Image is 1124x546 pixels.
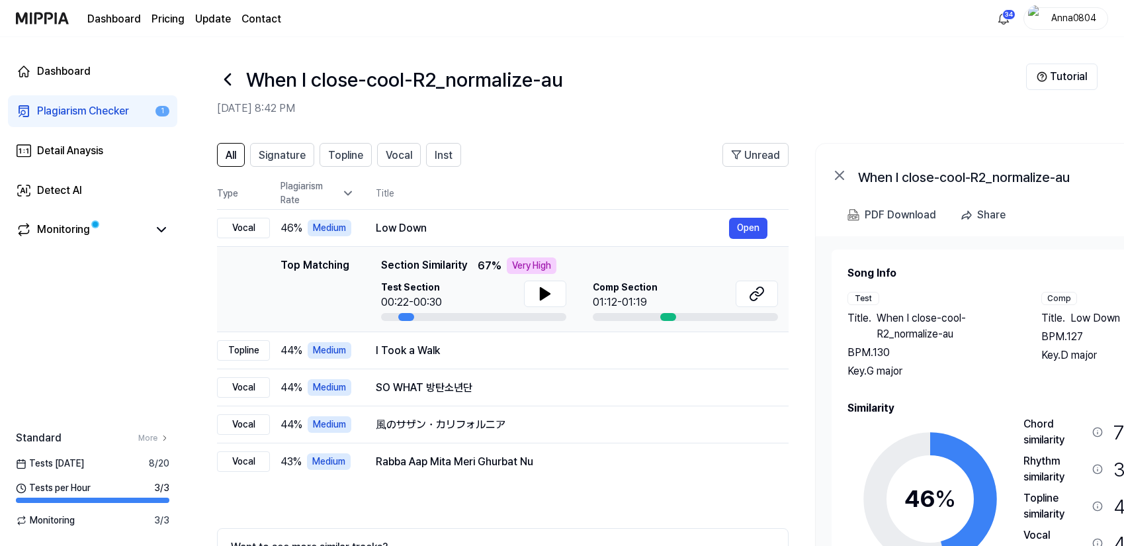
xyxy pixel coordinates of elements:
[8,135,177,167] a: Detail Anaysis
[386,148,412,163] span: Vocal
[16,514,75,527] span: Monitoring
[1041,292,1077,305] div: Comp
[376,177,789,209] th: Title
[847,310,871,342] span: Title .
[993,8,1014,29] button: 알림34
[155,106,169,117] div: 1
[377,143,421,167] button: Vocal
[8,175,177,206] a: Detect AI
[845,202,939,228] button: PDF Download
[16,481,91,495] span: Tests per Hour
[847,363,1015,379] div: Key. G major
[37,143,103,159] div: Detail Anaysis
[1023,7,1108,30] button: profileAnna0804
[281,380,302,396] span: 44 %
[996,11,1012,26] img: 알림
[217,451,270,472] div: Vocal
[195,11,231,27] a: Update
[847,292,879,305] div: Test
[37,222,90,238] div: Monitoring
[593,281,658,295] span: Comp Section
[307,453,351,470] div: Medium
[151,11,185,27] button: Pricing
[1070,310,1120,326] span: Low Down
[376,220,729,236] div: Low Down
[729,218,767,239] button: Open
[847,345,1015,361] div: BPM. 130
[281,417,302,433] span: 44 %
[435,148,453,163] span: Inst
[744,148,780,163] span: Unread
[977,206,1006,224] div: Share
[858,167,1123,183] div: When I close-cool-R2_normalize-au
[308,220,351,236] div: Medium
[1023,490,1087,522] div: Topline similarity
[217,340,270,361] div: Topline
[149,457,169,471] span: 8 / 20
[376,417,767,433] div: 風のサザン・カリフォルニア
[426,143,461,167] button: Inst
[1028,5,1044,32] img: profile
[87,11,141,27] a: Dashboard
[376,454,767,470] div: Rabba Aap Mita Meri Ghurbat Nu
[138,432,169,444] a: More
[1048,11,1100,25] div: Anna0804
[955,202,1016,228] button: Share
[246,65,563,95] h1: When I close-cool-R2_normalize-au
[217,377,270,398] div: Vocal
[722,143,789,167] button: Unread
[8,56,177,87] a: Dashboard
[1023,416,1087,448] div: Chord similarity
[381,257,467,274] span: Section Similarity
[217,101,1026,116] h2: [DATE] 8:42 PM
[37,64,91,79] div: Dashboard
[1037,71,1047,82] img: Help
[217,143,245,167] button: All
[154,514,169,527] span: 3 / 3
[904,481,956,517] div: 46
[281,220,302,236] span: 46 %
[376,380,767,396] div: SO WHAT 방탄소년단
[16,457,84,471] span: Tests [DATE]
[308,416,351,433] div: Medium
[593,295,658,310] div: 01:12-01:19
[16,430,62,446] span: Standard
[281,343,302,359] span: 44 %
[877,310,1015,342] span: When I close-cool-R2_normalize-au
[226,148,236,163] span: All
[478,258,501,274] span: 67 %
[320,143,372,167] button: Topline
[217,414,270,435] div: Vocal
[241,11,281,27] a: Contact
[847,209,859,221] img: PDF Download
[37,183,82,199] div: Detect AI
[281,454,302,470] span: 43 %
[1023,453,1087,485] div: Rhythm similarity
[381,281,442,295] span: Test Section
[154,481,169,495] span: 3 / 3
[217,218,270,238] div: Vocal
[376,343,767,359] div: I Took a Walk
[1002,9,1016,20] div: 34
[865,206,936,224] div: PDF Download
[259,148,306,163] span: Signature
[308,342,351,359] div: Medium
[8,95,177,127] a: Plagiarism Checker1
[308,379,351,396] div: Medium
[37,103,129,119] div: Plagiarism Checker
[328,148,363,163] span: Topline
[281,257,349,321] div: Top Matching
[250,143,314,167] button: Signature
[217,177,270,210] th: Type
[1026,64,1098,90] button: Tutorial
[281,179,355,207] div: Plagiarism Rate
[935,484,956,513] span: %
[16,222,148,238] a: Monitoring
[1041,310,1065,326] span: Title .
[507,257,556,274] div: Very High
[381,295,442,310] div: 00:22-00:30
